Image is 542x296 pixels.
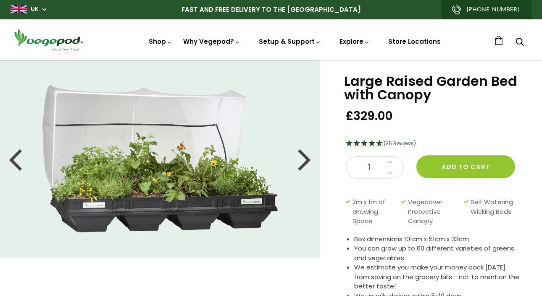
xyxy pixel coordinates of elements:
[355,162,383,173] span: 1
[11,28,86,52] img: Vegepod
[344,75,521,101] h1: Large Raised Garden Bed with Canopy
[11,5,27,13] img: gb_large.png
[408,197,460,226] span: Vegecover Protective Canopy
[384,140,416,147] span: (35 Reviews)
[385,168,395,179] a: Decrease quantity by 1
[385,157,395,168] a: Increase quantity by 1
[416,155,515,178] button: Add to cart
[354,235,521,244] li: Box dimensions 101cm x 51cm x 33cm
[149,37,172,46] a: Shop
[346,108,393,124] span: £329.00
[259,37,321,46] a: Setup & Support
[346,139,521,149] div: 4.69 Stars - 35 Reviews
[354,263,521,291] li: We estimate you make your money back [DATE] from saving on the grocery bills - not to mention the...
[42,85,278,232] img: Large Raised Garden Bed with Canopy
[353,197,397,226] span: 2m x 1m of Growing Space
[339,37,370,46] a: Explore
[388,37,441,46] a: Store Locations
[183,37,240,46] a: Why Vegepod?
[31,5,39,13] a: UK
[354,244,521,263] li: You can grow up to 60 different varieties of greens and vegetables.
[516,38,524,47] a: Search
[471,197,517,226] span: Self Watering Wicking Beds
